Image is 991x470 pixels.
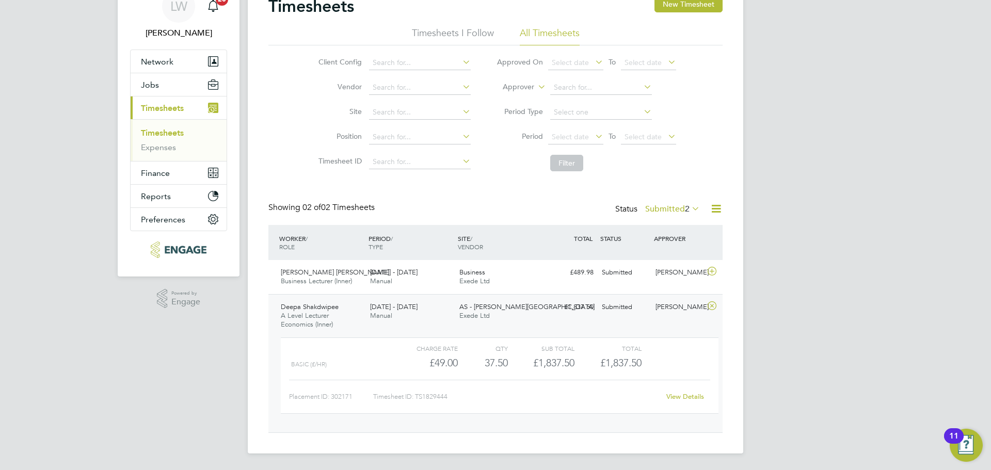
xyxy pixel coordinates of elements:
span: Select date [625,58,662,67]
div: STATUS [598,229,651,248]
span: To [605,129,619,143]
label: Approved On [497,57,543,67]
div: Total [574,342,641,354]
span: Reports [141,191,171,201]
span: Select date [552,58,589,67]
div: [PERSON_NAME] [651,264,705,281]
label: Submitted [645,204,700,214]
label: Timesheet ID [315,156,362,166]
button: Reports [131,185,227,207]
span: ROLE [279,242,295,251]
input: Search for... [369,56,471,70]
button: Finance [131,161,227,184]
div: Submitted [598,299,651,316]
button: Filter [550,155,583,171]
span: Jobs [141,80,159,90]
label: Position [315,132,362,141]
span: Network [141,57,173,67]
img: xede-logo-retina.png [151,241,206,258]
span: Manual [370,277,392,285]
div: SITE [455,229,545,256]
span: Select date [552,132,589,141]
button: Open Resource Center, 11 new notifications [950,429,983,462]
label: Approver [488,82,534,92]
button: Timesheets [131,96,227,119]
input: Search for... [369,80,471,95]
span: / [391,234,393,242]
span: 2 [685,204,690,214]
span: £1,837.50 [600,356,642,369]
div: Placement ID: 302171 [289,388,373,405]
span: 02 of [302,202,321,213]
div: £489.98 [544,264,598,281]
div: £1,837.50 [544,299,598,316]
span: To [605,55,619,69]
div: APPROVER [651,229,705,248]
label: Period [497,132,543,141]
input: Select one [550,105,652,120]
span: / [470,234,472,242]
button: Preferences [131,208,227,231]
div: Submitted [598,264,651,281]
span: / [306,234,308,242]
span: Deepa Shakdwipee [281,302,339,311]
li: Timesheets I Follow [412,27,494,45]
span: A Level Lecturer Economics (Inner) [281,311,333,329]
div: Timesheet ID: TS1829444 [373,388,660,405]
a: Expenses [141,142,176,152]
div: Status [615,202,702,217]
span: VENDOR [458,242,483,251]
button: Network [131,50,227,73]
div: PERIOD [366,229,455,256]
div: 11 [949,436,958,449]
a: View Details [666,392,704,401]
input: Search for... [369,130,471,144]
span: [DATE] - [DATE] [370,302,418,311]
span: Powered by [171,289,200,298]
span: Lana Williams [130,27,227,39]
div: Sub Total [508,342,574,354]
div: £1,837.50 [508,354,574,371]
span: Business Lecturer (Inner) [281,277,352,285]
span: Finance [141,168,170,178]
span: TYPE [369,242,383,251]
span: Manual [370,311,392,320]
div: QTY [458,342,508,354]
input: Search for... [550,80,652,95]
span: 02 Timesheets [302,202,375,213]
li: All Timesheets [520,27,580,45]
div: [PERSON_NAME] [651,299,705,316]
div: WORKER [277,229,366,256]
label: Period Type [497,107,543,116]
span: Exede Ltd [459,311,490,320]
span: Engage [171,298,200,306]
div: 37.50 [458,354,508,371]
div: Charge rate [391,342,458,354]
input: Search for... [369,105,471,120]
a: Timesheets [141,128,184,138]
label: Client Config [315,57,362,67]
a: Powered byEngage [157,289,201,309]
span: Select date [625,132,662,141]
div: £49.00 [391,354,458,371]
label: Vendor [315,82,362,91]
span: AS - [PERSON_NAME][GEOGRAPHIC_DATA] [459,302,595,311]
span: [PERSON_NAME] [PERSON_NAME] [281,268,389,277]
span: TOTAL [574,234,593,242]
button: Jobs [131,73,227,96]
span: Exede Ltd [459,277,490,285]
span: Basic (£/HR) [291,361,327,368]
input: Search for... [369,155,471,169]
span: Preferences [141,215,185,224]
span: Business [459,268,485,277]
a: Go to home page [130,241,227,258]
label: Site [315,107,362,116]
span: Timesheets [141,103,184,113]
span: [DATE] - [DATE] [370,268,418,277]
div: Timesheets [131,119,227,161]
div: Showing [268,202,377,213]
